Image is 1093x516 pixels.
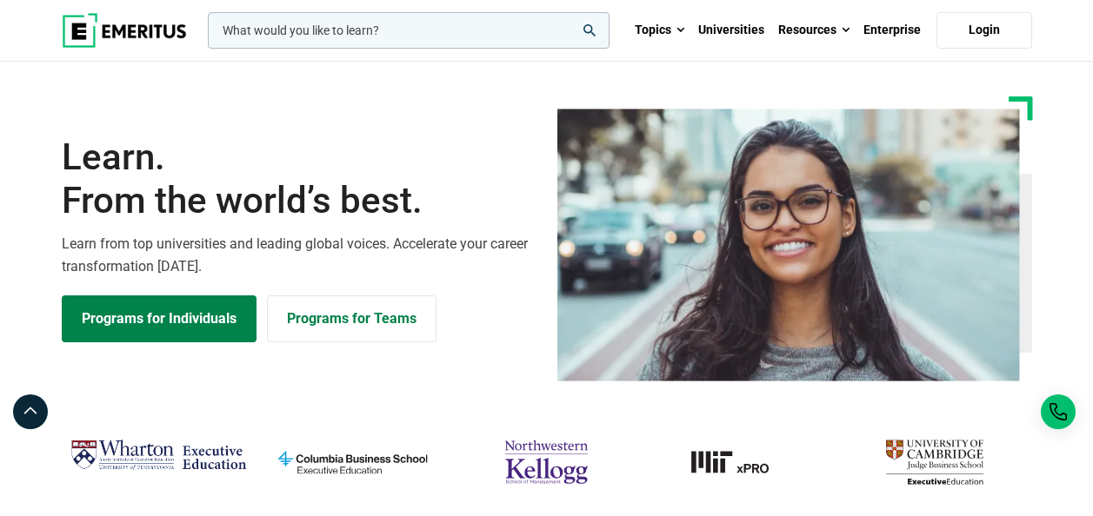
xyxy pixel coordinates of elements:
span: From the world’s best. [62,179,537,222]
input: woocommerce-product-search-field-0 [208,12,610,49]
img: northwestern-kellogg [458,433,635,491]
h1: Learn. [62,136,537,223]
img: columbia-business-school [264,433,441,491]
img: Wharton Executive Education [70,433,247,477]
img: MIT xPRO [652,433,829,491]
img: cambridge-judge-business-school [846,433,1023,491]
a: MIT-xPRO [652,433,829,491]
img: Learn from the world's best [557,109,1020,381]
a: Explore Programs [62,295,257,342]
p: Learn from top universities and leading global voices. Accelerate your career transformation [DATE]. [62,233,537,277]
a: Login [936,12,1032,49]
a: Explore for Business [267,295,437,342]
